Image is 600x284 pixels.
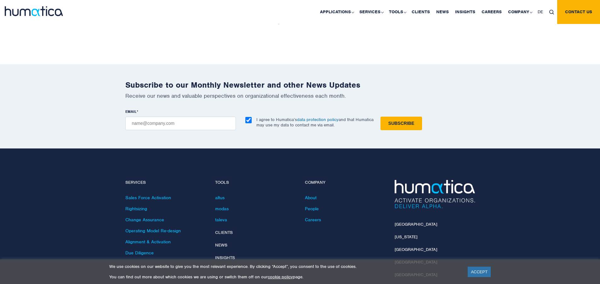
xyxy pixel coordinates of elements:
[125,206,147,212] a: Rightsizing
[125,250,154,256] a: Due Diligence
[109,274,460,280] p: You can find out more about which cookies we are using or switch them off on our page.
[305,180,385,185] h4: Company
[5,6,63,16] img: logo
[245,117,252,123] input: I agree to Humatica’sdata protection policyand that Humatica may use my data to contact me via em...
[125,228,181,234] a: Operating Model Re-design
[256,117,374,128] p: I agree to Humatica’s and that Humatica may use my data to contact me via email.
[215,217,227,223] a: taleva
[125,80,475,90] h2: Subscribe to our Monthly Newsletter and other News Updates
[109,264,460,269] p: We use cookies on our website to give you the most relevant experience. By clicking “Accept”, you...
[305,206,319,212] a: People
[215,206,229,212] a: modas
[125,92,475,99] p: Receive our news and valuable perspectives on organizational effectiveness each month.
[395,180,475,208] img: Humatica
[215,195,225,200] a: altus
[395,222,437,227] a: [GEOGRAPHIC_DATA]
[395,234,417,240] a: [US_STATE]
[215,230,233,235] a: Clients
[305,195,317,200] a: About
[268,274,293,280] a: cookie policy
[468,267,491,277] a: ACCEPT
[215,180,295,185] h4: Tools
[395,247,437,252] a: [GEOGRAPHIC_DATA]
[297,117,339,122] a: data protection policy
[380,117,422,130] input: Subscribe
[125,117,236,130] input: name@company.com
[125,217,164,223] a: Change Assurance
[125,180,206,185] h4: Services
[125,195,171,200] a: Sales Force Activation
[215,242,227,248] a: News
[305,217,321,223] a: Careers
[125,109,137,114] span: EMAIL
[125,239,171,245] a: Alignment & Activation
[538,9,543,14] span: DE
[549,10,554,14] img: search_icon
[215,255,235,260] a: Insights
